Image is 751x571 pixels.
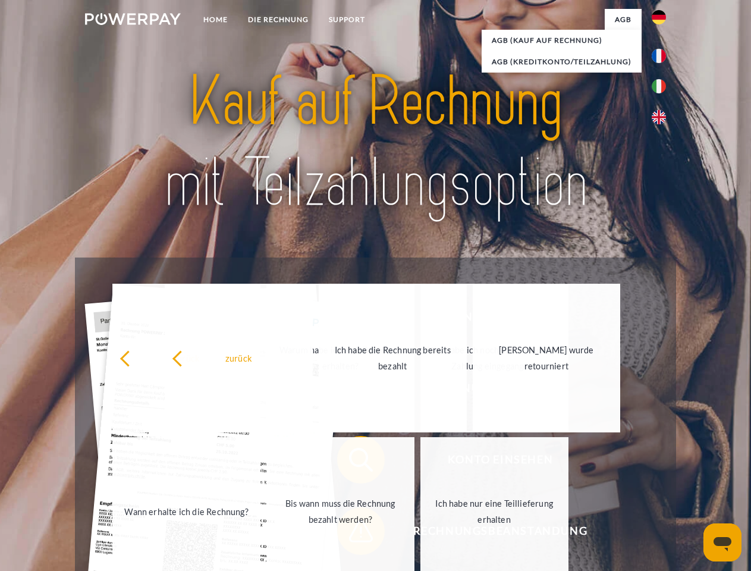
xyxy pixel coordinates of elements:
div: Bis wann muss die Rechnung bezahlt werden? [274,495,407,528]
a: Home [193,9,238,30]
img: it [652,79,666,93]
img: en [652,110,666,124]
img: logo-powerpay-white.svg [85,13,181,25]
div: Ich habe nur eine Teillieferung erhalten [428,495,561,528]
div: zurück [172,350,306,366]
img: title-powerpay_de.svg [114,57,637,228]
img: de [652,10,666,24]
a: SUPPORT [319,9,375,30]
img: fr [652,49,666,63]
div: zurück [120,350,253,366]
a: agb [605,9,642,30]
a: AGB (Kauf auf Rechnung) [482,30,642,51]
iframe: Schaltfläche zum Öffnen des Messaging-Fensters [703,523,741,561]
div: [PERSON_NAME] wurde retourniert [480,342,614,374]
a: AGB (Kreditkonto/Teilzahlung) [482,51,642,73]
a: DIE RECHNUNG [238,9,319,30]
div: Wann erhalte ich die Rechnung? [120,503,253,519]
div: Ich habe die Rechnung bereits bezahlt [326,342,460,374]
